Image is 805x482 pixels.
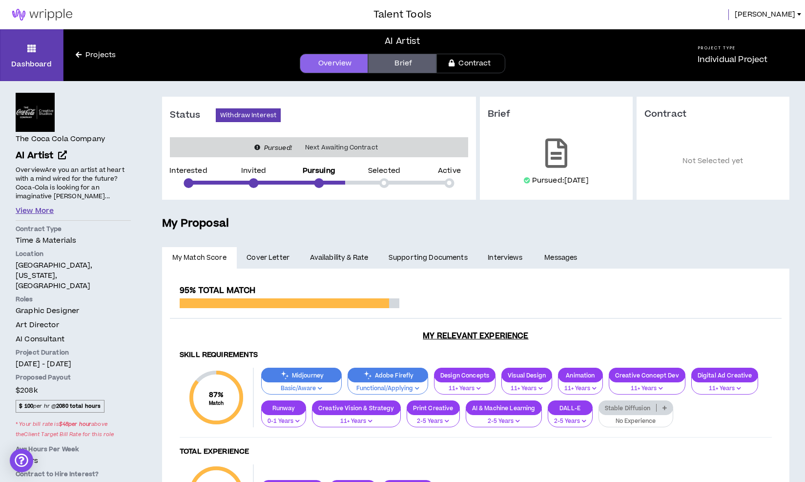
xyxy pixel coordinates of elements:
[348,376,428,395] button: Functional/Applying
[698,384,752,393] p: 11+ Years
[16,418,131,441] span: * Your bill rate is above the Client Target Bill Rate for this role
[180,351,772,360] h4: Skill Requirements
[299,143,384,152] span: Next Awaiting Contract
[436,54,505,73] a: Contract
[262,404,306,412] p: Runway
[599,404,656,412] p: Stable Diffusion
[261,376,342,395] button: Basic/Aware
[735,9,795,20] span: [PERSON_NAME]
[268,417,300,426] p: 0-1 Years
[472,417,536,426] p: 2-5 Years
[385,35,420,48] div: AI Artist
[615,384,679,393] p: 11+ Years
[261,409,306,427] button: 0-1 Years
[16,320,59,330] span: Art Director
[698,54,768,65] p: Individual Project
[11,59,52,69] p: Dashboard
[180,285,255,296] span: 95% Total Match
[368,54,436,73] a: Brief
[16,470,131,479] p: Contract to Hire Interest?
[502,372,552,379] p: Visual Design
[209,390,224,400] span: 87 %
[548,404,592,412] p: DALL-E
[378,247,477,269] a: Supporting Documents
[407,404,459,412] p: Print Creative
[599,409,673,427] button: No Experience
[303,168,335,174] p: Pursuing
[10,449,33,472] div: Open Intercom Messenger
[16,225,131,233] p: Contract Type
[16,295,131,304] p: Roles
[644,135,782,188] p: Not Selected yet
[535,247,590,269] a: Messages
[16,400,104,413] span: per hr @
[216,108,281,122] button: Withdraw Interest
[262,372,341,379] p: Midjourney
[16,260,131,291] p: [GEOGRAPHIC_DATA], [US_STATE], [GEOGRAPHIC_DATA]
[300,54,368,73] a: Overview
[558,376,603,395] button: 11+ Years
[532,176,589,186] p: Pursued: [DATE]
[169,168,207,174] p: Interested
[548,409,593,427] button: 2-5 Years
[16,149,54,162] span: AI Artist
[368,168,400,174] p: Selected
[268,384,335,393] p: Basic/Aware
[488,108,625,120] h3: Brief
[16,384,38,397] span: $208k
[16,206,54,216] button: View More
[56,402,101,410] strong: 2080 total hours
[180,447,772,457] h4: Total Experience
[16,373,131,382] p: Proposed Payout
[19,402,33,410] strong: $ 100
[691,376,759,395] button: 11+ Years
[373,7,432,22] h3: Talent Tools
[564,384,597,393] p: 11+ Years
[501,376,552,395] button: 11+ Years
[162,215,789,232] h5: My Proposal
[16,134,105,145] h4: The Coca Cola Company
[16,359,131,369] p: [DATE] - [DATE]
[558,372,602,379] p: Animation
[162,247,237,269] a: My Match Score
[312,404,400,412] p: Creative Vision & Strategy
[407,409,460,427] button: 2-5 Years
[318,417,394,426] p: 11+ Years
[348,372,428,379] p: Adobe Firefly
[264,144,292,152] i: Pursued!
[16,334,64,344] span: AI Consultant
[59,420,92,428] strong: $ 48 per hour
[554,417,586,426] p: 2-5 Years
[413,417,454,426] p: 2-5 Years
[478,247,535,269] a: Interviews
[16,306,79,316] span: Graphic Designer
[508,384,546,393] p: 11+ Years
[16,235,131,246] p: Time & Materials
[609,376,685,395] button: 11+ Years
[354,384,422,393] p: Functional/Applying
[440,384,489,393] p: 11+ Years
[438,168,461,174] p: Active
[16,445,131,454] p: Avg Hours Per Week
[605,417,667,426] p: No Experience
[312,409,401,427] button: 11+ Years
[644,108,782,120] h3: Contract
[16,165,131,202] p: OverviewAre you an artist at heart with a mind wired for the future? Coca-Cola is looking for an ...
[170,109,216,121] h3: Status
[466,404,541,412] p: AI & Machine Learning
[209,400,224,407] small: Match
[698,45,768,51] h5: Project Type
[247,252,289,263] span: Cover Letter
[434,376,495,395] button: 11+ Years
[241,168,266,174] p: Invited
[434,372,495,379] p: Design Concepts
[466,409,542,427] button: 2-5 Years
[16,348,131,357] p: Project Duration
[16,149,131,163] a: AI Artist
[63,50,128,61] a: Projects
[170,331,782,341] h3: My Relevant Experience
[300,247,378,269] a: Availability & Rate
[16,250,131,258] p: Location
[692,372,758,379] p: Digital Ad Creative
[609,372,685,379] p: Creative Concept Dev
